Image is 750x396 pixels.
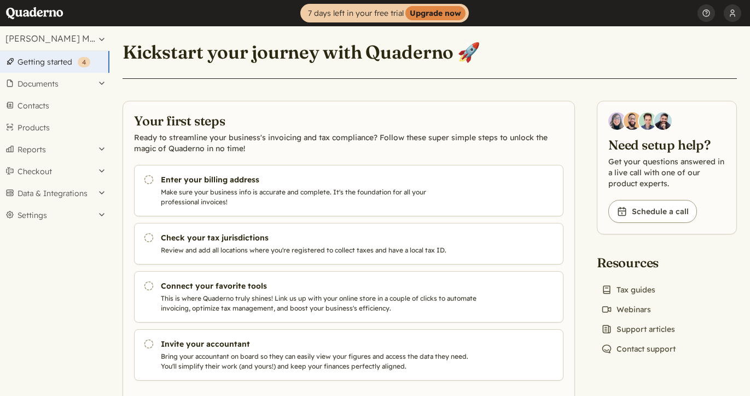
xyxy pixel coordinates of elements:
[161,245,481,255] p: Review and add all locations where you're registered to collect taxes and have a local tax ID.
[134,329,563,381] a: Invite your accountant Bring your accountant on board so they can easily view your figures and ac...
[123,41,480,64] h1: Kickstart your journey with Quaderno 🚀
[597,282,660,297] a: Tax guides
[608,136,725,154] h2: Need setup help?
[161,187,481,207] p: Make sure your business info is accurate and complete. It's the foundation for all your professio...
[161,174,481,185] h3: Enter your billing address
[161,280,481,291] h3: Connect your favorite tools
[608,156,725,189] p: Get your questions answered in a live call with one of our product experts.
[134,165,563,216] a: Enter your billing address Make sure your business info is accurate and complete. It's the founda...
[608,112,626,130] img: Diana Carrasco, Account Executive at Quaderno
[82,58,86,66] span: 4
[608,200,697,223] a: Schedule a call
[161,294,481,313] p: This is where Quaderno truly shines! Link us up with your online store in a couple of clicks to a...
[134,271,563,323] a: Connect your favorite tools This is where Quaderno truly shines! Link us up with your online stor...
[134,132,563,154] p: Ready to streamline your business's invoicing and tax compliance? Follow these super simple steps...
[300,4,469,22] a: 7 days left in your free trialUpgrade now
[161,232,481,243] h3: Check your tax jurisdictions
[597,254,680,272] h2: Resources
[161,338,481,349] h3: Invite your accountant
[405,6,466,20] strong: Upgrade now
[134,223,563,265] a: Check your tax jurisdictions Review and add all locations where you're registered to collect taxe...
[597,322,679,337] a: Support articles
[624,112,641,130] img: Jairo Fumero, Account Executive at Quaderno
[161,352,481,371] p: Bring your accountant on board so they can easily view your figures and access the data they need...
[597,302,655,317] a: Webinars
[639,112,656,130] img: Ivo Oltmans, Business Developer at Quaderno
[134,112,563,130] h2: Your first steps
[597,341,680,357] a: Contact support
[654,112,672,130] img: Javier Rubio, DevRel at Quaderno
